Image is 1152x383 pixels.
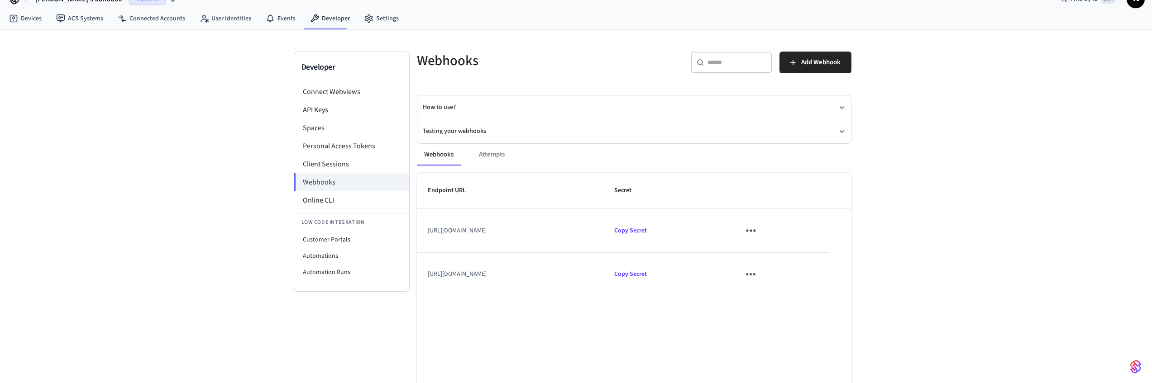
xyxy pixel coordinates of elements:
[294,248,409,264] li: Automations
[423,95,846,119] button: How to use?
[417,173,851,296] table: sticky table
[301,61,402,74] h3: Developer
[294,155,409,173] li: Client Sessions
[614,184,643,198] span: Secret
[417,144,461,165] button: Webhooks
[357,10,406,27] a: Settings
[294,264,409,280] li: Automation Runs
[417,253,604,296] td: [URL][DOMAIN_NAME]
[1130,359,1141,374] img: SeamLogoGradient.69752ec5.svg
[303,10,357,27] a: Developer
[417,144,851,165] div: ant example
[192,10,258,27] a: User Identities
[49,10,110,27] a: ACS Systems
[294,83,409,101] li: Connect Webviews
[294,191,409,209] li: Online CLI
[294,119,409,137] li: Spaces
[423,119,846,143] button: Testing your webhooks
[294,173,409,191] li: Webhooks
[294,101,409,119] li: API Keys
[801,57,841,68] span: Add Webhook
[417,52,629,70] h5: Webhooks
[294,213,409,232] li: Low Code Integration
[294,137,409,155] li: Personal Access Tokens
[428,184,478,198] span: Endpoint URL
[614,270,647,279] span: Copied!
[294,232,409,248] li: Customer Portals
[258,10,303,27] a: Events
[417,209,604,252] td: [URL][DOMAIN_NAME]
[110,10,192,27] a: Connected Accounts
[779,52,851,73] button: Add Webhook
[2,10,49,27] a: Devices
[614,226,647,235] span: Copied!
